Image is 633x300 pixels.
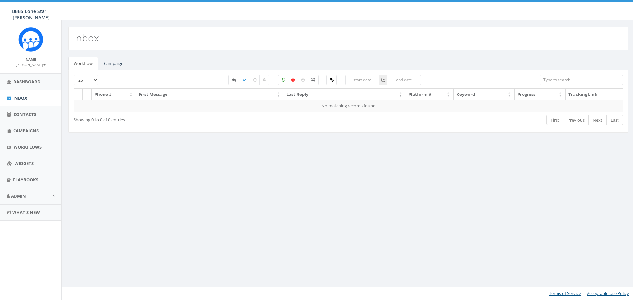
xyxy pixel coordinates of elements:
[566,89,604,100] th: Tracking Link
[12,8,50,21] span: BBBS Lone Star | [PERSON_NAME]
[92,89,136,100] th: Phone #: activate to sort column ascending
[16,61,46,67] a: [PERSON_NAME]
[326,75,337,85] label: Clicked
[14,144,42,150] span: Workflows
[13,177,38,183] span: Playbooks
[14,111,36,117] span: Contacts
[546,115,563,125] a: First
[250,75,260,85] label: Expired
[136,89,284,100] th: First Message: activate to sort column ascending
[454,89,515,100] th: Keyword: activate to sort column ascending
[228,75,240,85] label: Started
[288,75,298,85] label: Negative
[11,193,26,199] span: Admin
[259,75,269,85] label: Closed
[26,57,36,62] small: Name
[588,115,607,125] a: Next
[379,75,387,85] span: to
[13,95,27,101] span: Inbox
[540,75,623,85] input: Type to search
[239,75,250,85] label: Completed
[15,160,34,166] span: Widgets
[16,62,46,67] small: [PERSON_NAME]
[74,32,99,43] h2: Inbox
[515,89,566,100] th: Progress: activate to sort column ascending
[308,75,319,85] label: Mixed
[13,128,39,134] span: Campaigns
[278,75,288,85] label: Positive
[74,100,623,112] td: No matching records found
[68,57,98,70] a: Workflow
[387,75,421,85] input: end date
[606,115,623,125] a: Last
[74,114,297,123] div: Showing 0 to 0 of 0 entries
[587,290,629,296] a: Acceptable Use Policy
[284,89,406,100] th: Last Reply: activate to sort column ascending
[12,209,40,215] span: What's New
[549,290,581,296] a: Terms of Service
[406,89,454,100] th: Platform #: activate to sort column ascending
[18,27,43,52] img: Rally_Corp_Icon_1.png
[345,75,379,85] input: start date
[298,75,308,85] label: Neutral
[13,79,41,85] span: Dashboard
[563,115,589,125] a: Previous
[99,57,129,70] a: Campaign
